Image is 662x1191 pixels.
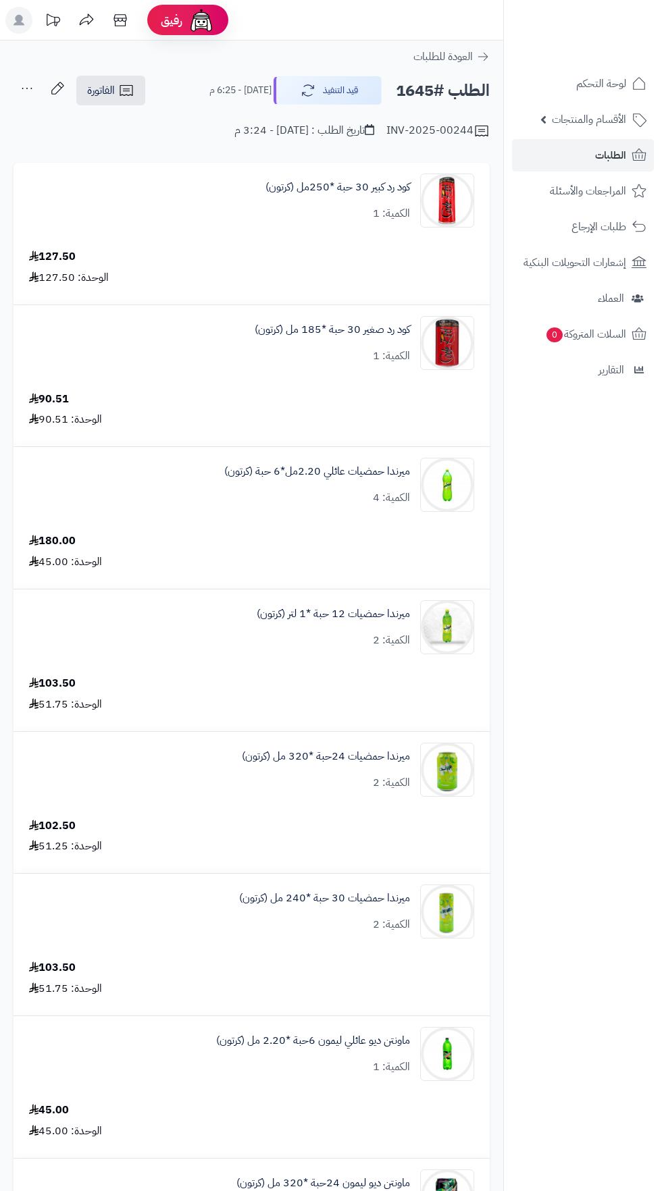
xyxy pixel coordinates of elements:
[512,68,654,100] a: لوحة التحكم
[36,7,70,37] a: تحديثات المنصة
[552,110,626,129] span: الأقسام والمنتجات
[571,217,626,236] span: طلبات الإرجاع
[29,676,76,691] div: 103.50
[396,77,490,105] h2: الطلب #1645
[373,206,410,221] div: الكمية: 1
[512,354,654,386] a: التقارير
[29,1123,102,1139] div: الوحدة: 45.00
[188,7,215,34] img: ai-face.png
[29,960,76,976] div: 103.50
[421,600,474,654] img: 1747566256-XP8G23evkchGmxKUr8YaGb2gsq2hZno4-90x90.jpg
[373,917,410,932] div: الكمية: 2
[546,327,563,342] span: 0
[29,270,109,286] div: الوحدة: 127.50
[29,818,76,834] div: 102.50
[29,533,76,549] div: 180.00
[421,884,474,938] img: 1747566616-1481083d-48b6-4b0f-b89f-c8f09a39-90x90.jpg
[216,1033,410,1049] a: ماونتن ديو عائلي ليمون 6حبة *2.20 مل (كرتون)
[386,123,490,139] div: INV-2025-00244
[512,246,654,279] a: إشعارات التحويلات البنكية
[512,282,654,315] a: العملاء
[274,76,382,105] button: قيد التنفيذ
[373,348,410,364] div: الكمية: 1
[413,49,473,65] span: العودة للطلبات
[29,412,102,427] div: الوحدة: 90.51
[234,123,374,138] div: تاريخ الطلب : [DATE] - 3:24 م
[236,1175,410,1191] a: ماونتن ديو ليمون 24حبة *320 مل (كرتون)
[255,322,410,338] a: كود رد صغير 30 حبة *185 مل (كرتون)
[29,554,102,570] div: الوحدة: 45.00
[421,743,474,797] img: 1747566452-bf88d184-d280-4ea7-9331-9e3669ef-90x90.jpg
[209,84,272,97] small: [DATE] - 6:25 م
[373,490,410,506] div: الكمية: 4
[598,289,624,308] span: العملاء
[421,174,474,228] img: 1747536125-51jkufB9faL._AC_SL1000-90x90.jpg
[512,211,654,243] a: طلبات الإرجاع
[76,76,145,105] a: الفاتورة
[265,180,410,195] a: كود رد كبير 30 حبة *250مل (كرتون)
[421,1027,474,1081] img: 1747588858-4d4c8b2f-7c20-467b-8c41-c5b54741-90x90.jpg
[257,606,410,622] a: ميرندا حمضيات 12 حبة *1 لتر (كرتون)
[545,325,626,344] span: السلات المتروكة
[421,316,474,370] img: 1747536337-61lY7EtfpmL._AC_SL1500-90x90.jpg
[29,981,102,997] div: الوحدة: 51.75
[29,1103,69,1118] div: 45.00
[29,249,76,265] div: 127.50
[242,749,410,764] a: ميرندا حمضيات 24حبة *320 مل (كرتون)
[161,12,182,28] span: رفيق
[512,139,654,171] a: الطلبات
[373,775,410,791] div: الكمية: 2
[413,49,490,65] a: العودة للطلبات
[29,392,69,407] div: 90.51
[29,697,102,712] div: الوحدة: 51.75
[570,10,649,38] img: logo-2.png
[421,458,474,512] img: 1747544486-c60db756-6ee7-44b0-a7d4-ec449800-90x90.jpg
[550,182,626,201] span: المراجعات والأسئلة
[29,839,102,854] div: الوحدة: 51.25
[224,464,410,479] a: ميرندا حمضيات عائلي 2.20مل*6 حبة (كرتون)
[373,1059,410,1075] div: الكمية: 1
[595,146,626,165] span: الطلبات
[373,633,410,648] div: الكمية: 2
[87,82,115,99] span: الفاتورة
[524,253,626,272] span: إشعارات التحويلات البنكية
[239,891,410,906] a: ميرندا حمضيات 30 حبة *240 مل (كرتون)
[599,361,624,379] span: التقارير
[512,175,654,207] a: المراجعات والأسئلة
[512,318,654,350] a: السلات المتروكة0
[576,74,626,93] span: لوحة التحكم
